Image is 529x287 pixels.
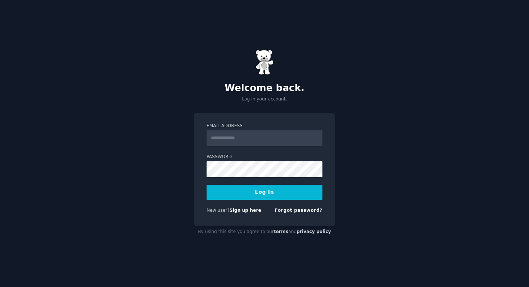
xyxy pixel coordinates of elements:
a: Forgot password? [275,208,322,213]
label: Email Address [207,123,322,129]
img: Gummy Bear [256,50,273,75]
h2: Welcome back. [194,82,335,94]
span: New user? [207,208,230,213]
p: Log in your account. [194,96,335,103]
a: Sign up here [230,208,261,213]
a: privacy policy [297,229,331,234]
a: terms [274,229,288,234]
button: Log In [207,185,322,200]
label: Password [207,154,322,160]
div: By using this site you agree to our and [194,226,335,238]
